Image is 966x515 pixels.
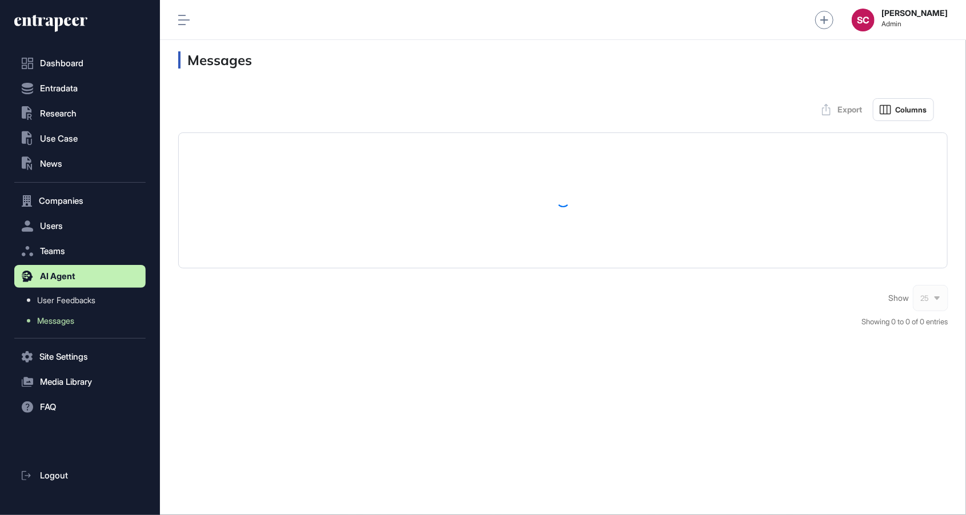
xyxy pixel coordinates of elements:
button: News [14,152,146,175]
span: Companies [39,196,83,206]
span: FAQ [40,403,56,412]
button: Entradata [14,77,146,100]
span: Admin [881,20,948,28]
div: Showing 0 to 0 of 0 entries [861,316,948,328]
button: Media Library [14,371,146,393]
a: Dashboard [14,52,146,75]
span: Show [888,293,909,303]
span: Dashboard [40,59,83,68]
strong: [PERSON_NAME] [881,9,948,18]
span: Columns [895,106,927,114]
span: Use Case [40,134,78,143]
span: Media Library [40,377,92,387]
span: Entradata [40,84,78,93]
button: Export [816,98,868,121]
span: Logout [40,471,68,480]
span: News [40,159,62,168]
button: AI Agent [14,265,146,288]
a: Messages [20,311,146,331]
span: Messages [37,316,74,325]
button: Columns [873,98,934,121]
button: Site Settings [14,345,146,368]
span: User Feedbacks [37,296,95,305]
button: FAQ [14,396,146,419]
button: Teams [14,240,146,263]
button: Companies [14,190,146,212]
button: SC [852,9,875,31]
button: Research [14,102,146,125]
h3: Messages [178,51,948,69]
span: Research [40,109,77,118]
a: Logout [14,464,146,487]
span: Teams [40,247,65,256]
span: Users [40,222,63,231]
a: User Feedbacks [20,290,146,311]
button: Use Case [14,127,146,150]
span: AI Agent [40,272,75,281]
span: Site Settings [39,352,88,361]
button: Users [14,215,146,238]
